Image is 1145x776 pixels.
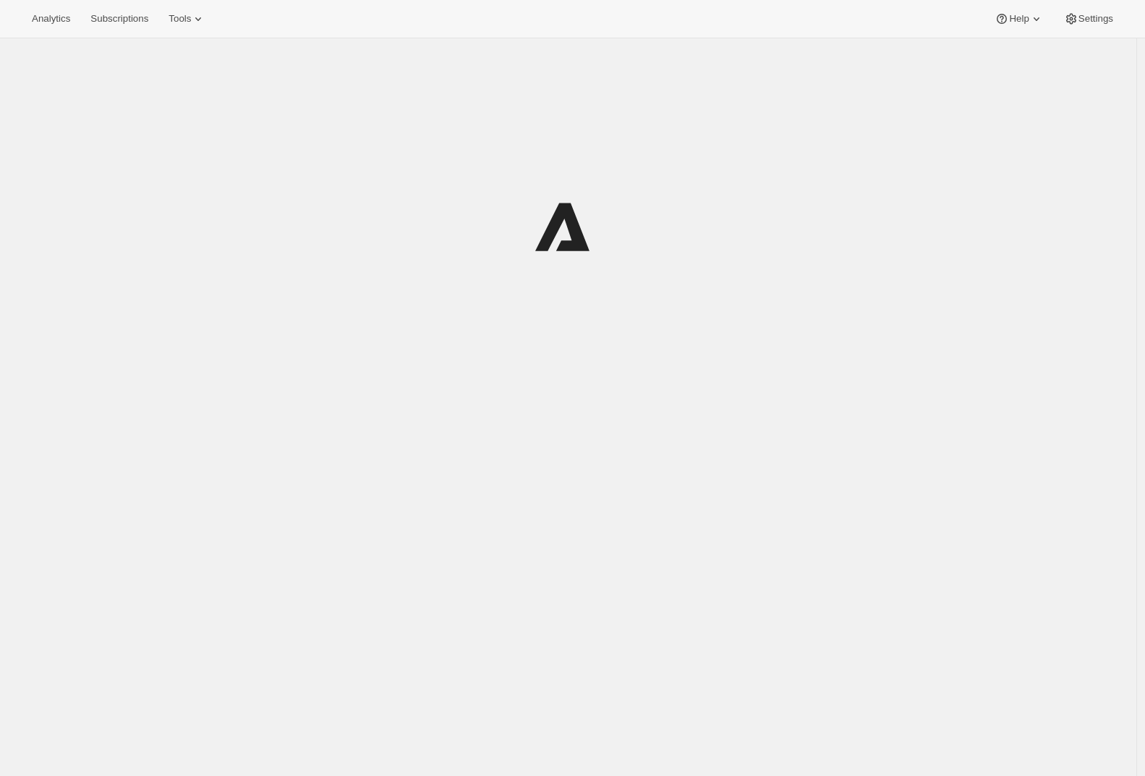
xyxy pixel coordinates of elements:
[169,13,191,25] span: Tools
[1055,9,1122,29] button: Settings
[1078,13,1113,25] span: Settings
[32,13,70,25] span: Analytics
[23,9,79,29] button: Analytics
[986,9,1052,29] button: Help
[82,9,157,29] button: Subscriptions
[90,13,148,25] span: Subscriptions
[1009,13,1029,25] span: Help
[160,9,214,29] button: Tools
